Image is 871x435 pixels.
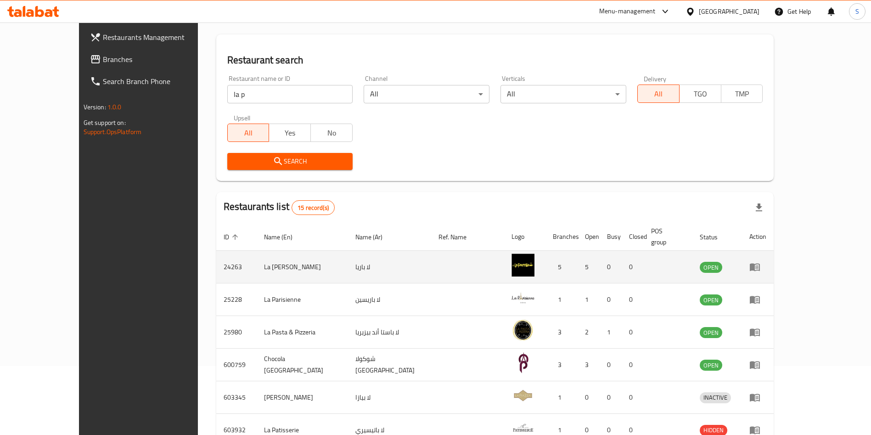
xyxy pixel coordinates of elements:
span: OPEN [700,360,722,371]
span: OPEN [700,262,722,273]
a: Search Branch Phone [83,70,225,92]
td: لا باريسين [348,283,431,316]
span: No [315,126,349,140]
td: 0 [600,349,622,381]
div: Export file [748,197,770,219]
td: شوكولا [GEOGRAPHIC_DATA] [348,349,431,381]
td: Chocola [GEOGRAPHIC_DATA] [257,349,348,381]
button: No [310,124,353,142]
th: Branches [545,223,578,251]
td: 600759 [216,349,257,381]
th: Busy [600,223,622,251]
span: Search Branch Phone [103,76,217,87]
th: Open [578,223,600,251]
span: S [855,6,859,17]
span: Get support on: [84,117,126,129]
td: 0 [622,349,644,381]
td: [PERSON_NAME] [257,381,348,414]
td: 603345 [216,381,257,414]
th: Logo [504,223,545,251]
td: 1 [545,381,578,414]
button: All [227,124,270,142]
td: لا بيازا [348,381,431,414]
span: INACTIVE [700,392,731,403]
a: Support.OpsPlatform [84,126,142,138]
span: OPEN [700,295,722,305]
span: Status [700,232,730,243]
button: All [637,85,680,103]
button: Search [227,153,353,170]
div: Menu [749,294,766,305]
span: Name (En) [264,232,304,243]
td: لا باريا [348,251,431,283]
span: Name (Ar) [355,232,394,243]
div: Menu [749,359,766,370]
button: Yes [269,124,311,142]
img: La Piazza [511,384,534,407]
span: 15 record(s) [292,203,334,212]
span: All [231,126,266,140]
td: 25980 [216,316,257,349]
td: 0 [600,283,622,316]
div: Menu-management [599,6,656,17]
span: TGO [683,87,718,101]
span: OPEN [700,328,722,338]
button: TGO [679,85,721,103]
td: 0 [600,251,622,283]
img: La Parrilla [511,254,534,277]
td: 0 [600,381,622,414]
span: Restaurants Management [103,32,217,43]
td: 5 [545,251,578,283]
td: 1 [600,316,622,349]
div: All [364,85,489,103]
div: Menu [749,392,766,403]
span: POS group [651,226,681,248]
td: 25228 [216,283,257,316]
h2: Restaurants list [224,200,335,215]
img: La Pasta & Pizzeria [511,319,534,342]
div: Menu [749,327,766,338]
td: 3 [545,349,578,381]
label: Upsell [234,114,251,121]
span: Ref. Name [438,232,478,243]
span: TMP [725,87,759,101]
th: Closed [622,223,644,251]
span: All [641,87,676,101]
div: OPEN [700,294,722,305]
td: 1 [545,283,578,316]
td: 0 [622,316,644,349]
td: La [PERSON_NAME] [257,251,348,283]
td: 5 [578,251,600,283]
a: Branches [83,48,225,70]
span: Yes [273,126,307,140]
span: 1.0.0 [107,101,122,113]
button: TMP [721,85,763,103]
td: لا باستا أند بيزيريا [348,316,431,349]
span: Search [235,156,346,167]
div: [GEOGRAPHIC_DATA] [699,6,759,17]
td: 0 [622,381,644,414]
h2: Restaurant search [227,53,763,67]
input: Search for restaurant name or ID.. [227,85,353,103]
td: 3 [545,316,578,349]
label: Delivery [644,75,667,82]
span: ID [224,232,241,243]
td: 1 [578,283,600,316]
th: Action [742,223,774,251]
td: 24263 [216,251,257,283]
td: 0 [622,283,644,316]
span: Version: [84,101,106,113]
td: La Parisienne [257,283,348,316]
a: Restaurants Management [83,26,225,48]
td: 2 [578,316,600,349]
td: 0 [578,381,600,414]
td: 3 [578,349,600,381]
div: All [500,85,626,103]
td: La Pasta & Pizzeria [257,316,348,349]
span: Branches [103,54,217,65]
img: Chocola Paris [511,351,534,374]
td: 0 [622,251,644,283]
